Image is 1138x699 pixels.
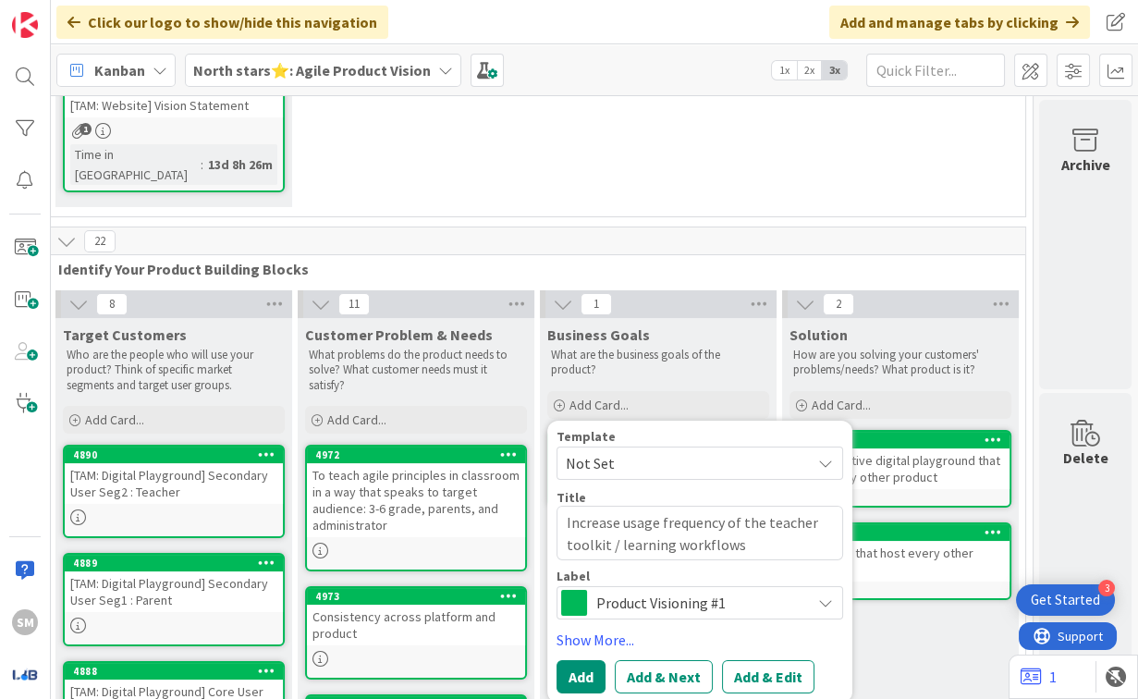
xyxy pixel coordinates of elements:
[307,605,525,645] div: Consistency across platform and product
[789,325,848,344] span: Solution
[65,447,283,504] div: 4890[TAM: Digital Playground] Secondary User Seg2 : Teacher
[309,348,523,393] p: What problems do the product needs to solve? What customer needs must it satisfy?
[94,59,145,81] span: Kanban
[58,260,1002,278] span: Identify Your Product Building Blocks
[822,61,847,80] span: 3x
[65,447,283,463] div: 4890
[193,61,431,80] b: North stars⭐: Agile Product Vision
[1021,666,1057,688] a: 1
[307,588,525,645] div: 4973Consistency across platform and product
[70,144,201,185] div: Time in [GEOGRAPHIC_DATA]
[65,663,283,680] div: 4888
[96,293,128,315] span: 8
[829,6,1090,39] div: Add and manage tabs by clicking
[307,588,525,605] div: 4973
[65,463,283,504] div: [TAM: Digital Playground] Secondary User Seg2 : Teacher
[823,293,854,315] span: 2
[315,590,525,603] div: 4973
[1061,153,1110,176] div: Archive
[73,448,283,461] div: 4890
[557,505,843,560] textarea: Increase usage frequency of the teacher toolkit / learning workflows
[307,463,525,537] div: To teach agile principles in classroom in a way that speaks to target audience: 3-6 grade, parent...
[65,555,283,571] div: 4889
[557,488,586,505] label: Title
[1031,591,1100,609] div: Get Started
[866,54,1005,87] input: Quick Filter...
[65,571,283,612] div: [TAM: Digital Playground] Secondary User Seg1 : Parent
[85,411,144,428] span: Add Card...
[12,609,38,635] div: SM
[547,325,650,344] span: Business Goals
[1063,447,1108,469] div: Delete
[1016,584,1115,616] div: Open Get Started checklist, remaining modules: 3
[791,432,1010,448] div: 4976
[557,660,606,693] button: Add
[772,61,797,80] span: 1x
[327,411,386,428] span: Add Card...
[315,448,525,461] div: 4972
[65,93,283,117] div: [TAM: Website] Vision Statement
[791,524,1010,541] div: 4975
[581,293,612,315] span: 1
[73,665,283,678] div: 4888
[569,397,629,413] span: Add Card...
[791,448,1010,489] div: an interactive digital playground that host every other product
[596,590,801,616] span: Product Visioning #1
[203,154,277,175] div: 13d 8h 26m
[67,348,281,393] p: Who are the people who will use your product? Think of specific market segments and target user g...
[797,61,822,80] span: 2x
[73,557,283,570] div: 4889
[615,660,713,693] button: Add & Next
[791,524,1010,582] div: 4975a Website that host every other product
[812,397,871,413] span: Add Card...
[80,123,92,135] span: 1
[791,541,1010,582] div: a Website that host every other product
[791,432,1010,489] div: 4976an interactive digital playground that host every other product
[307,447,525,537] div: 4972To teach agile principles in classroom in a way that speaks to target audience: 3-6 grade, pa...
[566,450,797,474] span: Not Set
[305,325,493,344] span: Customer Problem & Needs
[63,325,187,344] span: Target Customers
[307,447,525,463] div: 4972
[557,429,616,442] span: Template
[65,555,283,612] div: 4889[TAM: Digital Playground] Secondary User Seg1 : Parent
[65,77,283,117] div: [TAM: Website] Vision Statement
[722,660,814,693] button: Add & Edit
[12,12,38,38] img: Visit kanbanzone.com
[800,526,1010,539] div: 4975
[56,6,388,39] div: Click our logo to show/hide this navigation
[39,3,84,25] span: Support
[1098,580,1115,596] div: 3
[84,230,116,252] span: 22
[557,570,590,582] span: Label
[12,661,38,687] img: avatar
[551,348,765,378] p: What are the business goals of the product?
[338,293,370,315] span: 11
[800,434,1010,447] div: 4976
[201,154,203,175] span: :
[793,348,1008,378] p: How are you solving your customers' problems/needs? What product is it?
[557,629,843,651] a: Show More...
